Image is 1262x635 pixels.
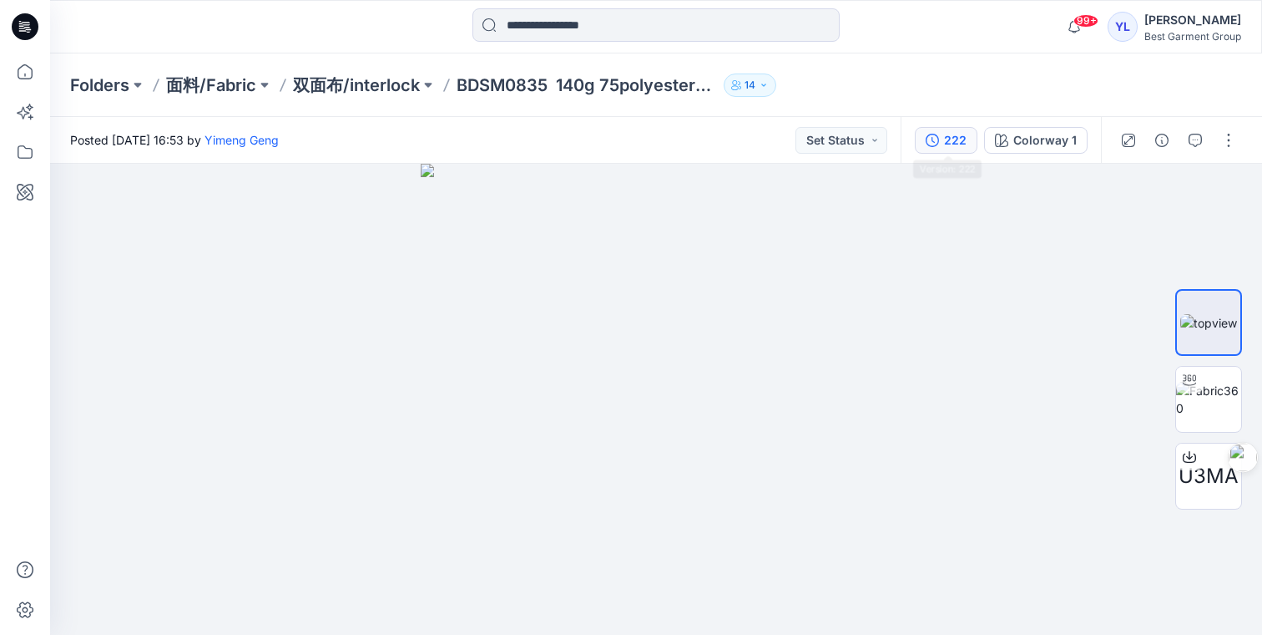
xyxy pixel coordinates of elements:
img: eyJhbGciOiJIUzI1NiIsImtpZCI6IjAiLCJzbHQiOiJzZXMiLCJ0eXAiOiJKV1QifQ.eyJkYXRhIjp7InR5cGUiOiJzdG9yYW... [421,164,891,635]
span: U3MA [1179,461,1239,491]
div: YL [1108,12,1138,42]
button: Colorway 1 [984,127,1088,154]
img: topview [1180,314,1237,332]
p: 14 [745,76,755,94]
button: 222 [915,127,977,154]
button: 14 [724,74,776,97]
p: BDSM0835 140g 75polyester25spandex [457,74,717,97]
span: Posted [DATE] 16:53 by [70,131,279,149]
button: Details [1148,127,1175,154]
div: Best Garment Group [1144,30,1241,43]
div: Colorway 1 [1013,131,1077,150]
div: [PERSON_NAME] [1144,10,1241,30]
a: 面料/Fabric [166,74,256,97]
div: 222 [944,131,967,150]
span: 99+ [1073,14,1098,28]
a: Yimeng Geng [204,133,279,147]
a: 双面布/interlock [293,74,420,97]
img: Fabric360 [1176,382,1241,417]
a: Folders [70,74,129,97]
